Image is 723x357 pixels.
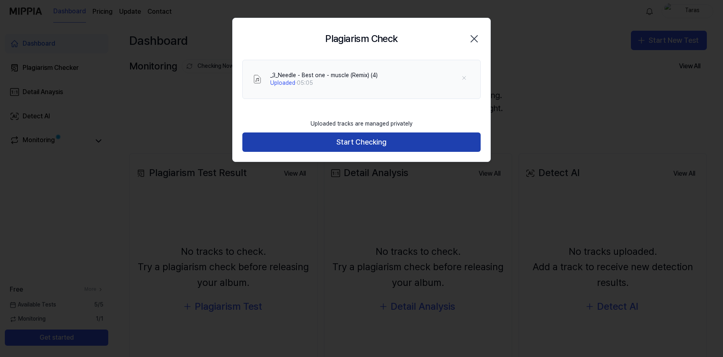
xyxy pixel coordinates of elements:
[242,132,481,152] button: Start Checking
[270,79,378,87] div: · 05:05
[325,31,397,46] h2: Plagiarism Check
[252,74,262,84] img: File Select
[270,80,295,86] span: Uploaded
[270,71,378,80] div: _3_Needle - Best one - muscle (Remix) (4)
[306,115,417,133] div: Uploaded tracks are managed privately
